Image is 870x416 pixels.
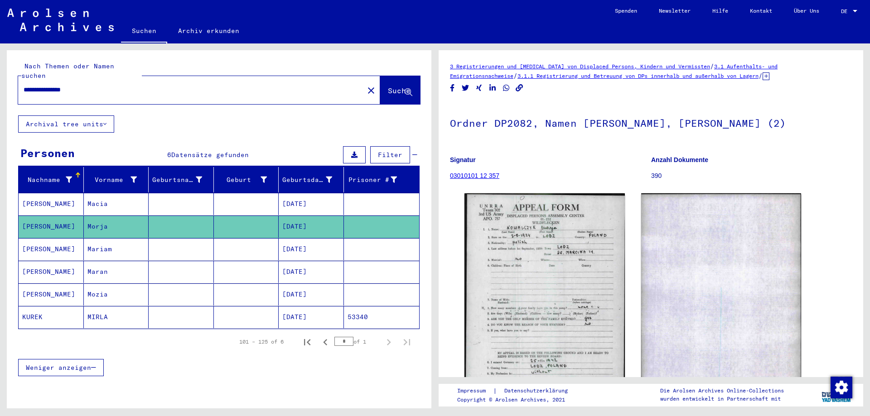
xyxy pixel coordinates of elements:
button: Share on Twitter [461,82,470,94]
button: Previous page [316,333,334,351]
a: 3 Registrierungen und [MEDICAL_DATA] von Displaced Persons, Kindern und Vermissten [450,63,710,70]
mat-cell: MIRLA [84,306,149,328]
a: 3.1.1 Registrierung und Betreuung von DPs innerhalb und außerhalb von Lagern [517,72,759,79]
mat-cell: [DATE] [279,261,344,283]
img: yv_logo.png [820,383,854,406]
button: Share on Facebook [448,82,457,94]
a: 03010101 12 357 [450,172,499,179]
a: Suchen [121,20,167,43]
button: Share on Xing [474,82,484,94]
mat-cell: 53340 [344,306,420,328]
mat-header-cell: Vorname [84,167,149,192]
span: DE [841,8,851,14]
mat-label: Nach Themen oder Namen suchen [21,62,114,80]
mat-cell: Mozia [84,283,149,306]
span: Datensätze gefunden [171,151,249,159]
a: Impressum [457,386,493,396]
mat-header-cell: Geburtsdatum [279,167,344,192]
div: Vorname [87,175,137,185]
img: Zustimmung ändern [831,377,852,398]
button: Suche [380,76,420,104]
mat-cell: Maran [84,261,149,283]
button: Clear [362,81,380,99]
mat-cell: [PERSON_NAME] [19,193,84,215]
div: Prisoner # [348,175,397,185]
mat-cell: Morja [84,215,149,238]
div: Nachname [22,172,83,187]
b: Signatur [450,156,476,163]
div: Vorname [87,172,149,187]
img: Arolsen_neg.svg [7,9,114,31]
button: First page [298,333,316,351]
div: Personen [20,145,75,161]
mat-header-cell: Nachname [19,167,84,192]
button: Archival tree units [18,115,114,133]
mat-icon: close [366,85,377,96]
p: Die Arolsen Archives Online-Collections [660,387,784,395]
div: Geburtsdatum [282,175,332,185]
div: Geburt‏ [217,175,267,185]
p: Copyright © Arolsen Archives, 2021 [457,396,579,404]
div: Nachname [22,175,72,185]
span: Weniger anzeigen [26,363,91,372]
div: Prisoner # [348,172,409,187]
mat-cell: [DATE] [279,238,344,260]
mat-cell: [DATE] [279,215,344,238]
mat-header-cell: Geburtsname [149,167,214,192]
p: 390 [651,171,852,181]
mat-header-cell: Geburt‏ [214,167,279,192]
button: Share on WhatsApp [502,82,511,94]
div: Geburtsname [152,172,213,187]
div: Geburtsname [152,175,202,185]
mat-cell: [PERSON_NAME] [19,283,84,306]
button: Filter [370,146,410,163]
mat-cell: [DATE] [279,193,344,215]
b: Anzahl Dokumente [651,156,708,163]
span: Filter [378,151,402,159]
mat-cell: [DATE] [279,306,344,328]
span: 6 [167,151,171,159]
a: Archiv erkunden [167,20,250,42]
mat-cell: [DATE] [279,283,344,306]
mat-cell: Macia [84,193,149,215]
span: Suche [388,86,411,95]
div: Geburt‏ [217,172,279,187]
button: Last page [398,333,416,351]
mat-cell: [PERSON_NAME] [19,238,84,260]
div: Geburtsdatum [282,172,343,187]
mat-cell: KUREK [19,306,84,328]
button: Next page [380,333,398,351]
button: Weniger anzeigen [18,359,104,376]
button: Copy link [515,82,524,94]
div: | [457,386,579,396]
h1: Ordner DP2082, Namen [PERSON_NAME], [PERSON_NAME] (2) [450,102,852,142]
mat-header-cell: Prisoner # [344,167,420,192]
span: / [513,72,517,80]
span: / [759,72,763,80]
mat-cell: [PERSON_NAME] [19,215,84,238]
span: / [710,62,714,70]
div: 101 – 125 of 6 [239,338,284,346]
mat-cell: Mariam [84,238,149,260]
button: Share on LinkedIn [488,82,498,94]
p: wurden entwickelt in Partnerschaft mit [660,395,784,403]
mat-cell: [PERSON_NAME] [19,261,84,283]
div: of 1 [334,337,380,346]
a: Datenschutzerklärung [497,386,579,396]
